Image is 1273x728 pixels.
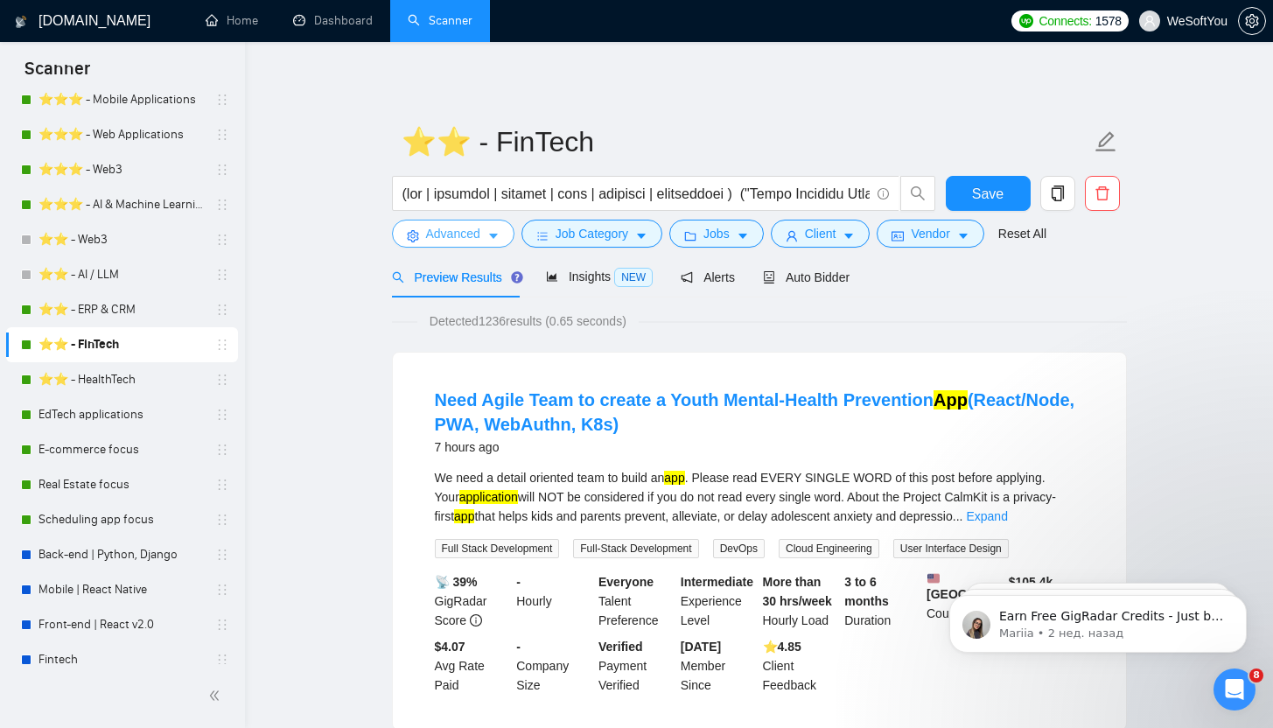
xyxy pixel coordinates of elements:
div: Experience Level [677,572,759,630]
span: holder [215,583,229,597]
span: setting [1239,14,1265,28]
span: Insights [546,269,653,283]
iframe: Intercom notifications сообщение [923,558,1273,681]
span: copy [1041,185,1074,201]
span: robot [763,271,775,283]
b: [DATE] [681,640,721,654]
span: holder [215,338,229,352]
span: NEW [614,268,653,287]
span: Full Stack Development [435,539,560,558]
span: holder [215,198,229,212]
a: ⭐️⭐️ - ERP & CRM [38,292,205,327]
b: 3 to 6 months [844,575,889,608]
div: Tooltip anchor [509,269,525,285]
span: holder [215,548,229,562]
a: Front-end | React v2.0 [38,607,205,642]
span: holder [215,303,229,317]
img: logo [15,8,27,36]
span: double-left [208,687,226,704]
div: Talent Preference [595,572,677,630]
a: Fintech [38,642,205,677]
button: folderJobscaret-down [669,220,764,248]
span: holder [215,93,229,107]
a: Real Estate focus [38,467,205,502]
button: delete [1085,176,1120,211]
span: Detected 1236 results (0.65 seconds) [417,311,639,331]
b: ⭐️ 4.85 [763,640,801,654]
span: info-circle [878,188,889,199]
span: holder [215,443,229,457]
b: - [516,640,521,654]
span: delete [1086,185,1119,201]
button: copy [1040,176,1075,211]
span: Vendor [911,224,949,243]
span: 1578 [1095,11,1122,31]
a: ⭐️⭐️ - AI / LLM [38,257,205,292]
span: caret-down [487,229,500,242]
b: 📡 39% [435,575,478,589]
a: ⭐️⭐️⭐️ - Web3 [38,152,205,187]
mark: app [454,509,474,523]
b: Verified [598,640,643,654]
a: ⭐️⭐️ - HealthTech [38,362,205,397]
span: holder [215,373,229,387]
mark: app [664,471,684,485]
span: Auto Bidder [763,270,850,284]
span: folder [684,229,696,242]
span: holder [215,268,229,282]
span: Scanner [10,56,104,93]
button: Save [946,176,1031,211]
a: ⭐️⭐️⭐️ - Mobile Applications [38,82,205,117]
mark: application [459,490,518,504]
span: Save [972,183,1004,205]
div: Duration [841,572,923,630]
span: holder [215,408,229,422]
button: setting [1238,7,1266,35]
a: Back-end | Python, Django [38,537,205,572]
div: Hourly Load [759,572,842,630]
span: user [1144,15,1156,27]
span: holder [215,233,229,247]
a: Scheduling app focus [38,502,205,537]
div: Payment Verified [595,637,677,695]
a: ⭐️⭐️ - FinTech [38,327,205,362]
span: caret-down [635,229,647,242]
span: bars [536,229,549,242]
span: Jobs [703,224,730,243]
span: User Interface Design [893,539,1009,558]
span: holder [215,513,229,527]
a: searchScanner [408,13,472,28]
div: Member Since [677,637,759,695]
span: edit [1095,130,1117,153]
span: idcard [892,229,904,242]
span: search [901,185,934,201]
button: userClientcaret-down [771,220,871,248]
span: setting [407,229,419,242]
div: Hourly [513,572,595,630]
span: Client [805,224,836,243]
a: dashboardDashboard [293,13,373,28]
a: Reset All [998,224,1046,243]
button: idcardVendorcaret-down [877,220,983,248]
span: Alerts [681,270,735,284]
span: Job Category [556,224,628,243]
span: Cloud Engineering [779,539,879,558]
b: Intermediate [681,575,753,589]
span: caret-down [957,229,969,242]
iframe: Intercom live chat [1214,668,1256,710]
a: Need Agile Team to create a Youth Mental‑Health PreventionApp(React/Node, PWA, WebAuthn, K8s) [435,390,1075,434]
span: holder [215,653,229,667]
a: E-commerce focus [38,432,205,467]
span: notification [681,271,693,283]
a: ⭐️⭐️ - Web3 [38,222,205,257]
div: Client Feedback [759,637,842,695]
button: search [900,176,935,211]
span: caret-down [843,229,855,242]
span: user [786,229,798,242]
mark: App [934,390,968,409]
a: ⭐️⭐️⭐️ - Web Applications [38,117,205,152]
div: GigRadar Score [431,572,514,630]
